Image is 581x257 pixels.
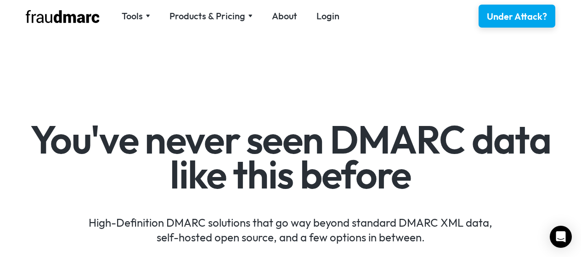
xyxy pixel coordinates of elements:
[479,5,555,28] a: Under Attack?
[169,10,253,23] div: Products & Pricing
[24,201,557,245] div: High-Definition DMARC solutions that go way beyond standard DMARC XML data, self-hosted open sour...
[550,226,572,248] div: Open Intercom Messenger
[24,122,557,192] h1: You've never seen DMARC data like this before
[122,10,150,23] div: Tools
[169,10,245,23] div: Products & Pricing
[122,10,143,23] div: Tools
[487,10,547,23] div: Under Attack?
[316,10,339,23] a: Login
[272,10,297,23] a: About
